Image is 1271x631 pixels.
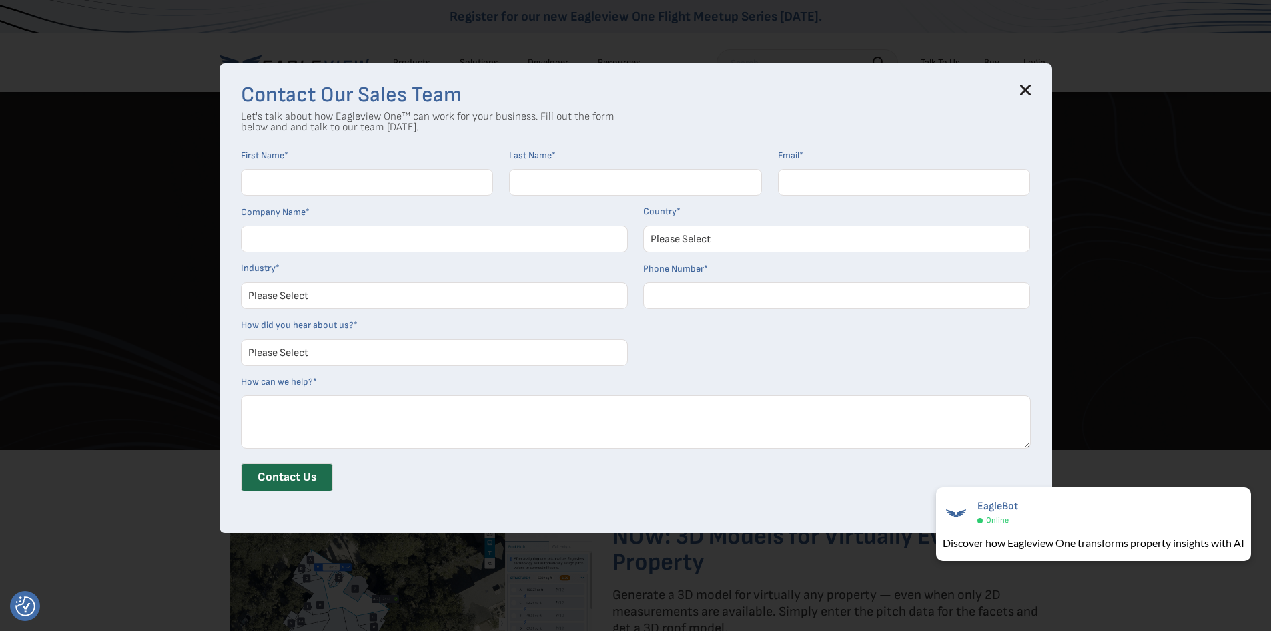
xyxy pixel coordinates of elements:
[943,535,1244,551] div: Discover how Eagleview One transforms property insights with AI
[241,206,306,218] span: Company Name
[241,112,614,133] p: Let's talk about how Eagleview One™ can work for your business. Fill out the form below and and t...
[509,150,552,161] span: Last Name
[241,150,284,161] span: First Name
[241,262,276,274] span: Industry
[241,319,354,331] span: How did you hear about us?
[241,376,313,387] span: How can we help?
[778,150,799,161] span: Email
[241,463,333,491] input: Contact Us
[15,596,35,616] button: Consent Preferences
[977,500,1018,513] span: EagleBot
[943,500,969,527] img: EagleBot
[15,596,35,616] img: Revisit consent button
[986,515,1009,525] span: Online
[643,263,704,274] span: Phone Number
[241,85,1031,106] h3: Contact Our Sales Team
[643,206,677,217] span: Country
